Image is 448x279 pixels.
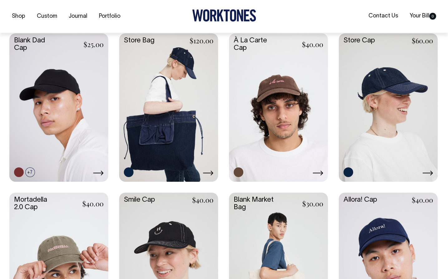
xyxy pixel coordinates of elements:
span: +7 [25,167,35,177]
a: Journal [66,11,90,22]
a: Contact Us [366,11,401,21]
a: Your Bill0 [407,11,439,21]
a: Shop [9,11,28,22]
span: 0 [429,13,436,20]
a: Custom [34,11,60,22]
a: Portfolio [96,11,123,22]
